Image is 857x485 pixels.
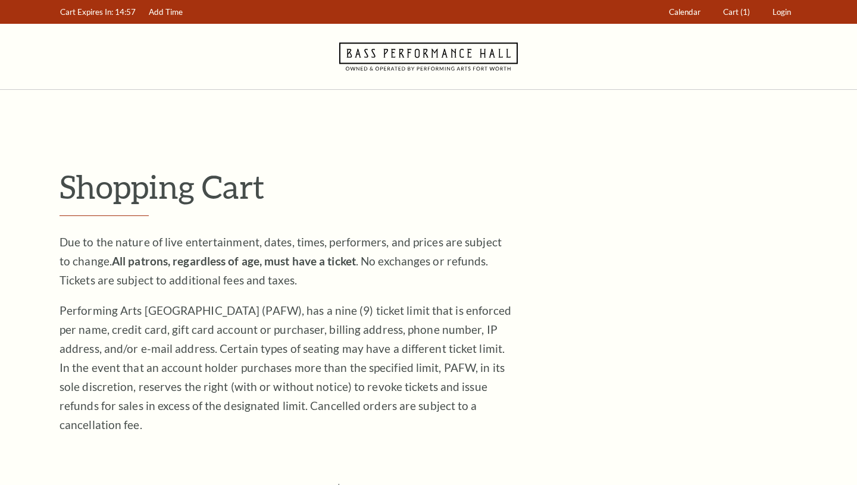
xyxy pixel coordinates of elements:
a: Calendar [664,1,706,24]
strong: All patrons, regardless of age, must have a ticket [112,254,356,268]
span: Login [772,7,791,17]
a: Add Time [143,1,189,24]
a: Login [767,1,797,24]
span: Calendar [669,7,700,17]
p: Performing Arts [GEOGRAPHIC_DATA] (PAFW), has a nine (9) ticket limit that is enforced per name, ... [60,301,512,434]
p: Shopping Cart [60,167,797,206]
span: Cart [723,7,739,17]
span: Cart Expires In: [60,7,113,17]
span: (1) [740,7,750,17]
a: Cart (1) [718,1,756,24]
span: 14:57 [115,7,136,17]
span: Due to the nature of live entertainment, dates, times, performers, and prices are subject to chan... [60,235,502,287]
